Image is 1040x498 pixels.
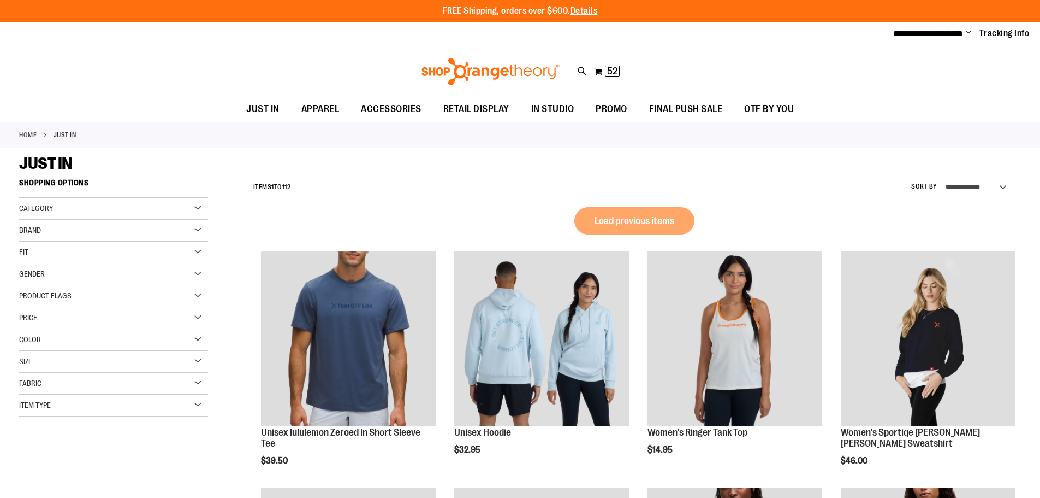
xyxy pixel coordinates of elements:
[361,97,421,121] span: ACCESSORIES
[261,456,289,466] span: $39.50
[261,251,436,426] img: Unisex lululemon Zeroed In Short Sleeve Tee
[911,182,937,191] label: Sort By
[246,97,280,121] span: JUST IN
[966,28,971,39] button: Account menu
[235,97,290,121] a: JUST IN
[261,427,420,449] a: Unisex lululemon Zeroed In Short Sleeve Tee
[19,357,32,366] span: Size
[733,97,805,122] a: OTF BY YOU
[420,58,561,85] img: Shop Orangetheory
[19,154,72,173] span: JUST IN
[642,245,828,483] div: product
[282,183,291,191] span: 112
[19,130,37,140] a: Home
[54,130,76,140] strong: JUST IN
[647,251,822,426] img: Image of Womens Ringer Tank
[449,245,634,483] div: product
[531,97,574,121] span: IN STUDIO
[835,245,1021,493] div: product
[647,445,674,455] span: $14.95
[454,251,629,427] a: Image of Unisex Hoodie
[350,97,432,122] a: ACCESSORIES
[19,291,72,300] span: Product Flags
[841,251,1015,427] a: Women's Sportiqe Ashlyn French Terry Crewneck Sweatshirt
[19,401,51,409] span: Item Type
[574,207,694,235] button: Load previous items
[261,251,436,427] a: Unisex lululemon Zeroed In Short Sleeve Tee
[649,97,723,121] span: FINAL PUSH SALE
[841,456,869,466] span: $46.00
[301,97,340,121] span: APPAREL
[253,179,291,196] h2: Items to
[271,183,274,191] span: 1
[19,379,41,388] span: Fabric
[570,6,598,16] a: Details
[443,97,509,121] span: RETAIL DISPLAY
[647,427,747,438] a: Women's Ringer Tank Top
[443,5,598,17] p: FREE Shipping, orders over $600.
[520,97,585,122] a: IN STUDIO
[647,251,822,427] a: Image of Womens Ringer Tank
[454,251,629,426] img: Image of Unisex Hoodie
[585,97,638,122] a: PROMO
[596,97,627,121] span: PROMO
[432,97,520,122] a: RETAIL DISPLAY
[744,97,794,121] span: OTF BY YOU
[19,173,208,198] strong: Shopping Options
[19,248,28,256] span: Fit
[19,226,41,235] span: Brand
[454,427,511,438] a: Unisex Hoodie
[841,251,1015,426] img: Women's Sportiqe Ashlyn French Terry Crewneck Sweatshirt
[19,335,41,344] span: Color
[979,27,1030,39] a: Tracking Info
[638,97,734,122] a: FINAL PUSH SALE
[841,427,980,449] a: Women's Sportiqe [PERSON_NAME] [PERSON_NAME] Sweatshirt
[454,445,482,455] span: $32.95
[19,204,53,213] span: Category
[607,66,617,77] span: 52
[595,215,674,226] span: Load previous items
[290,97,350,122] a: APPAREL
[255,245,441,493] div: product
[19,269,45,278] span: Gender
[19,313,37,322] span: Price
